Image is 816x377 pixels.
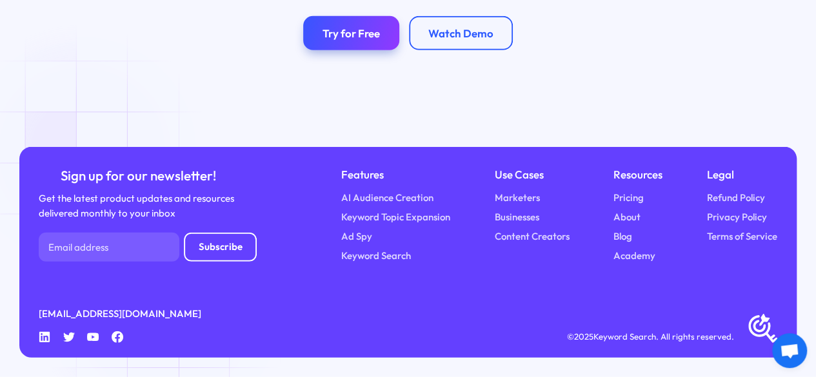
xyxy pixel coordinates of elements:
[341,210,450,225] a: Keyword Topic Expansion
[707,229,777,244] a: Terms of Service
[707,191,765,206] a: Refund Policy
[184,233,257,262] input: Subscribe
[303,16,399,50] a: Try for Free
[39,307,201,322] a: [EMAIL_ADDRESS][DOMAIN_NAME]
[341,191,433,206] a: AI Audience Creation
[613,249,655,264] a: Academy
[613,229,632,244] a: Blog
[39,191,237,220] div: Get the latest product updates and resources delivered monthly to your inbox
[613,166,662,183] div: Resources
[494,166,569,183] div: Use Cases
[772,333,807,368] a: Open chat
[707,166,777,183] div: Legal
[341,229,372,244] a: Ad Spy
[566,330,733,343] div: © Keyword Search. All rights reserved.
[494,229,569,244] a: Content Creators
[39,233,257,262] form: Newsletter Form
[39,166,237,184] div: Sign up for our newsletter!
[39,233,179,262] input: Email address
[341,166,450,183] div: Features
[428,26,493,40] div: Watch Demo
[341,249,411,264] a: Keyword Search
[573,331,593,342] span: 2025
[613,191,644,206] a: Pricing
[613,210,641,225] a: About
[494,191,539,206] a: Marketers
[494,210,539,225] a: Businesses
[323,26,380,40] div: Try for Free
[409,16,513,50] a: Watch Demo
[707,210,767,225] a: Privacy Policy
